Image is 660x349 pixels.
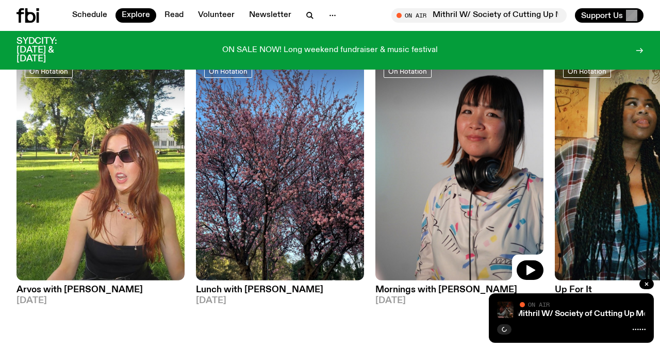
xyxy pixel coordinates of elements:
img: Kana Frazer is smiling at the camera with her head tilted slightly to her left. She wears big bla... [375,56,543,280]
button: Support Us [575,8,643,23]
a: On Rotation [25,64,73,78]
img: Lizzie Bowles is sitting in a bright green field of grass, with dark sunglasses and a black top. ... [16,56,185,280]
span: On Rotation [568,67,606,75]
a: On Rotation [204,64,252,78]
a: Schedule [66,8,113,23]
h3: Lunch with [PERSON_NAME] [196,286,364,294]
a: Explore [115,8,156,23]
a: Lunch with [PERSON_NAME][DATE] [196,280,364,305]
span: [DATE] [196,296,364,305]
a: On Rotation [563,64,611,78]
span: [DATE] [16,296,185,305]
img: pink cherry blossom tree with blue sky background. you can see some green trees in the bottom [196,56,364,280]
a: Arvos with [PERSON_NAME][DATE] [16,280,185,305]
a: Mornings with [PERSON_NAME][DATE] [375,280,543,305]
a: On Rotation [384,64,432,78]
h3: Arvos with [PERSON_NAME] [16,286,185,294]
a: Volunteer [192,8,241,23]
span: [DATE] [375,296,543,305]
button: On AirMithril W/ Society of Cutting Up Men (S.C.U.M) - Guest Programming!! [391,8,567,23]
span: On Air [528,301,550,308]
a: Read [158,8,190,23]
span: On Rotation [209,67,247,75]
span: On Rotation [388,67,427,75]
h3: Mornings with [PERSON_NAME] [375,286,543,294]
span: Support Us [581,11,623,20]
span: On Rotation [29,67,68,75]
p: ON SALE NOW! Long weekend fundraiser & music festival [222,46,438,55]
a: Newsletter [243,8,298,23]
h3: SYDCITY: [DATE] & [DATE] [16,37,82,63]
